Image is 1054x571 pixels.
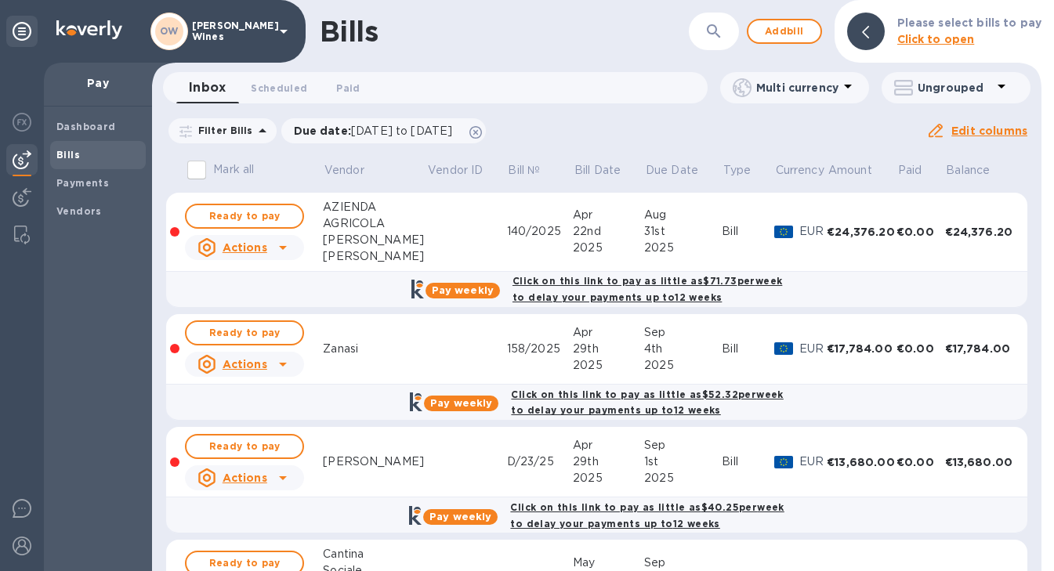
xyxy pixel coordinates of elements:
span: Type [723,162,772,179]
span: Ready to pay [199,437,290,456]
p: [PERSON_NAME] Wines [192,20,270,42]
b: Click on this link to pay as little as $71.73 per week to delay your payments up to 12 weeks [513,275,782,303]
p: EUR [799,341,827,357]
span: Paid [336,80,360,96]
p: EUR [799,454,827,470]
div: 2025 [573,470,644,486]
p: Due Date [646,162,698,179]
b: Pay weekly [430,397,492,409]
p: Filter Bills [192,124,253,137]
b: Dashboard [56,121,116,132]
img: Foreign exchange [13,113,31,132]
div: [PERSON_NAME] [323,232,426,248]
b: Payments [56,177,109,189]
div: €0.00 [896,454,945,470]
img: Logo [56,20,122,39]
span: Bill № [508,162,560,179]
p: Currency [776,162,824,179]
div: 29th [573,341,644,357]
span: Scheduled [251,80,307,96]
div: AGRICOLA [323,215,426,232]
div: 2025 [644,357,722,374]
p: Type [723,162,752,179]
div: AZIENDA [323,199,426,215]
div: [PERSON_NAME] [323,248,426,265]
b: OW [160,25,179,37]
div: Apr [573,324,644,341]
p: Balance [946,162,990,179]
span: Bill Date [574,162,641,179]
div: 2025 [644,470,722,486]
u: Edit columns [951,125,1027,137]
b: Click on this link to pay as little as $40.25 per week to delay your payments up to 12 weeks [510,501,784,529]
span: [DATE] to [DATE] [351,125,452,137]
p: Due date : [294,123,461,139]
div: 31st [644,223,722,240]
span: Vendor [324,162,385,179]
p: Vendor [324,162,364,179]
span: Vendor ID [428,162,503,179]
p: Bill № [508,162,540,179]
div: Cantina [323,546,426,562]
b: Click on this link to pay as little as $52.32 per week to delay your payments up to 12 weeks [511,388,783,417]
span: Due Date [646,162,719,179]
div: May [573,555,644,571]
div: 158/2025 [507,341,573,357]
div: €17,784.00 [827,341,896,356]
u: Actions [223,472,267,484]
div: 29th [573,454,644,470]
u: Actions [223,358,267,370]
div: Unpin categories [6,16,38,47]
div: [PERSON_NAME] [323,454,426,470]
div: Sep [644,324,722,341]
p: Ungrouped [918,80,992,96]
div: Aug [644,207,722,223]
div: €0.00 [896,341,945,356]
button: Ready to pay [185,434,304,459]
button: Ready to pay [185,204,304,229]
div: €24,376.20 [827,224,896,240]
u: Actions [223,241,267,254]
div: 2025 [644,240,722,256]
div: Sep [644,555,722,571]
b: Click to open [897,33,975,45]
div: 4th [644,341,722,357]
p: EUR [799,223,827,240]
div: D/23/25 [507,454,573,470]
div: 2025 [573,357,644,374]
span: Paid [898,162,943,179]
h1: Bills [320,15,378,48]
div: €0.00 [896,224,945,240]
span: Ready to pay [199,323,290,342]
div: Sep [644,437,722,454]
div: €24,376.20 [945,224,1015,240]
span: Add bill [761,22,808,41]
div: Bill [722,223,774,240]
p: Multi currency [756,80,838,96]
div: €13,680.00 [827,454,896,470]
div: Zanasi [323,341,426,357]
b: Pay weekly [429,511,491,522]
p: Mark all [213,161,254,178]
div: €17,784.00 [945,341,1015,356]
span: Balance [946,162,1010,179]
div: Apr [573,207,644,223]
div: Apr [573,437,644,454]
p: Bill Date [574,162,621,179]
div: 22nd [573,223,644,240]
div: 1st [644,454,722,470]
span: Inbox [189,77,226,99]
p: Paid [898,162,922,179]
div: €13,680.00 [945,454,1015,470]
div: Due date:[DATE] to [DATE] [281,118,487,143]
span: Ready to pay [199,207,290,226]
b: Pay weekly [432,284,494,296]
p: Pay [56,75,139,91]
p: Amount [828,162,872,179]
div: 140/2025 [507,223,573,240]
div: Bill [722,341,774,357]
span: Amount [828,162,893,179]
b: Please select bills to pay [897,16,1041,29]
button: Ready to pay [185,320,304,345]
